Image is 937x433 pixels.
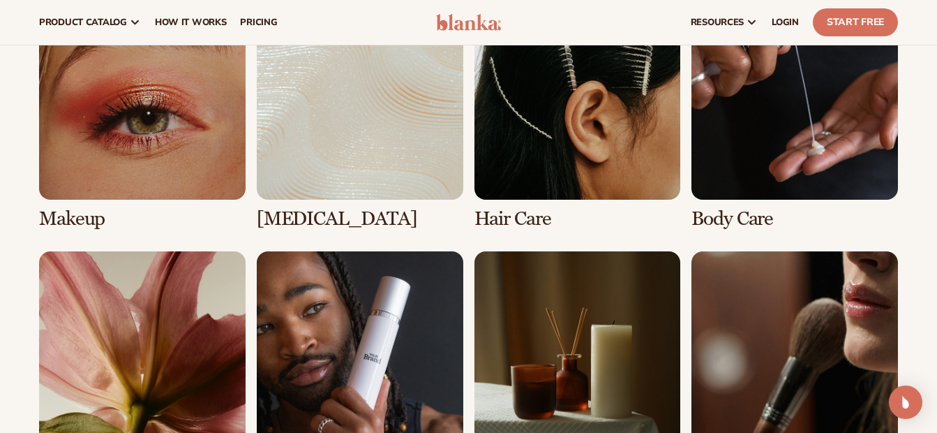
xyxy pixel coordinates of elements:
span: product catalog [39,17,127,28]
span: LOGIN [772,17,799,28]
h3: Body Care [691,208,898,230]
h3: Hair Care [474,208,681,230]
img: logo [436,14,502,31]
a: Start Free [813,8,898,36]
h3: [MEDICAL_DATA] [257,208,463,230]
div: Open Intercom Messenger [889,386,922,419]
span: pricing [240,17,277,28]
span: resources [691,17,744,28]
span: How It Works [155,17,227,28]
h3: Makeup [39,208,246,230]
